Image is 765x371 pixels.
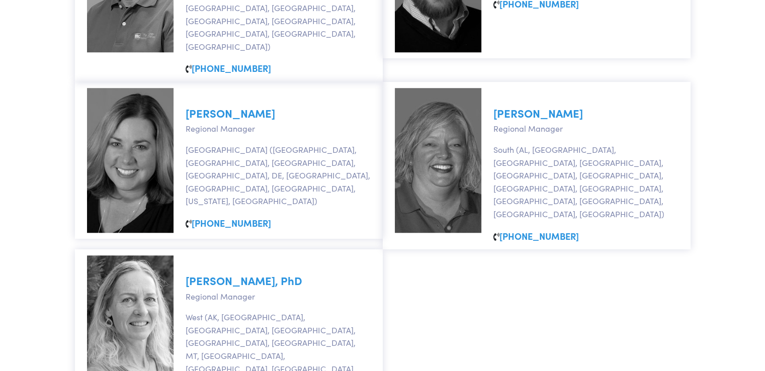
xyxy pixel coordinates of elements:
[499,230,579,242] a: [PHONE_NUMBER]
[192,62,271,74] a: [PHONE_NUMBER]
[192,217,271,229] a: [PHONE_NUMBER]
[493,143,678,221] p: South (AL, [GEOGRAPHIC_DATA], [GEOGRAPHIC_DATA], [GEOGRAPHIC_DATA], [GEOGRAPHIC_DATA], [GEOGRAPHI...
[493,122,678,135] p: Regional Manager
[186,290,371,303] p: Regional Manager
[395,88,481,233] img: misti-toro.jpg
[87,88,174,233] img: jeanne-held.jpg
[186,272,302,288] a: [PERSON_NAME], PhD
[186,122,371,135] p: Regional Manager
[493,105,583,121] a: [PERSON_NAME]
[186,105,275,121] a: [PERSON_NAME]
[186,143,371,208] p: [GEOGRAPHIC_DATA] ([GEOGRAPHIC_DATA], [GEOGRAPHIC_DATA], [GEOGRAPHIC_DATA], [GEOGRAPHIC_DATA], DE...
